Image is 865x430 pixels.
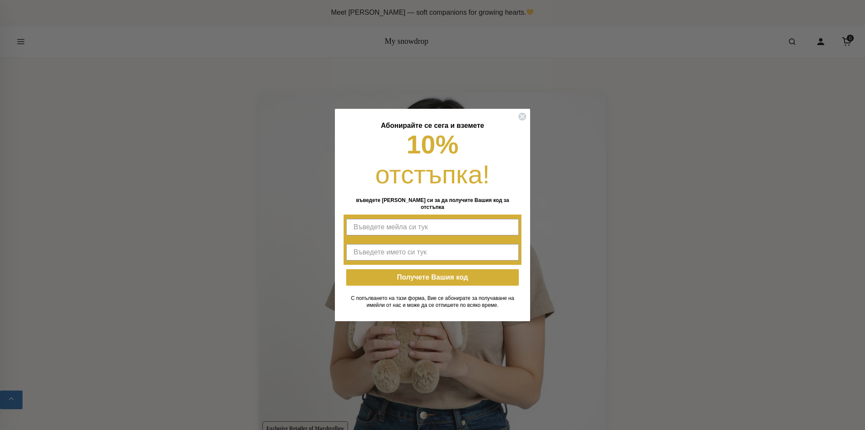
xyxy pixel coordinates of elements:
[375,160,490,189] span: отстъпка!
[518,112,527,121] button: Close dialog
[346,219,519,235] input: Въведете мейла си тук
[406,130,459,159] span: 10%
[356,197,509,210] span: въведете [PERSON_NAME] си за да получите Вашия код за отстъпка
[346,269,519,286] button: Получете Вашия код
[346,244,519,261] input: Въведете името си тук
[351,295,514,308] span: С попълването на тази форма, Вие се абонирате за получаване на имейли от нас и може да се отпишет...
[381,122,484,129] span: Абонирайте се сега и вземете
